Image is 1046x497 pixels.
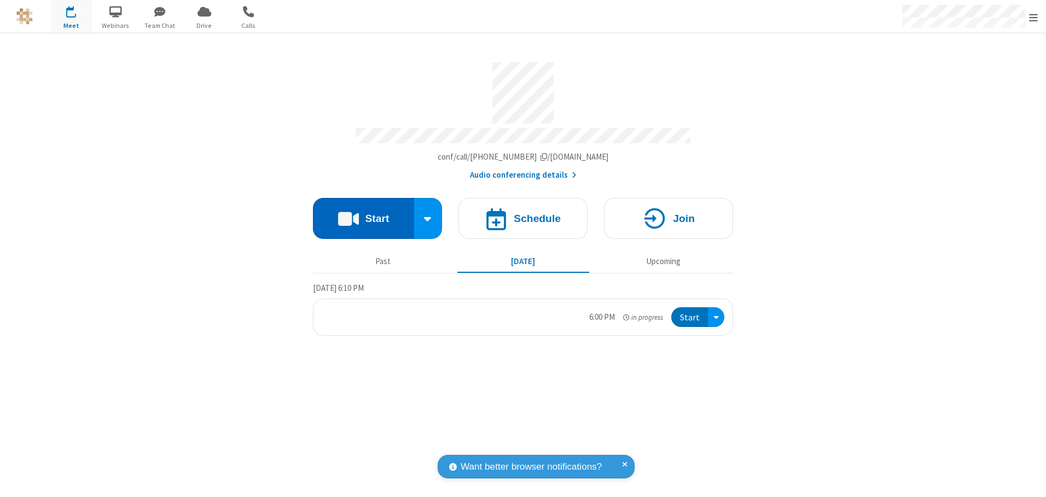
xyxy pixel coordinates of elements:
[414,198,443,239] div: Start conference options
[457,251,589,272] button: [DATE]
[313,198,414,239] button: Start
[313,282,733,336] section: Today's Meetings
[184,21,225,31] span: Drive
[673,213,695,224] h4: Join
[514,213,561,224] h4: Schedule
[51,21,92,31] span: Meet
[313,283,364,293] span: [DATE] 6:10 PM
[438,151,609,162] span: Copy my meeting room link
[16,8,33,25] img: QA Selenium DO NOT DELETE OR CHANGE
[317,251,449,272] button: Past
[365,213,389,224] h4: Start
[74,6,81,14] div: 1
[470,169,577,182] button: Audio conferencing details
[461,460,602,474] span: Want better browser notifications?
[708,307,724,328] div: Open menu
[589,311,615,324] div: 6:00 PM
[313,54,733,182] section: Account details
[228,21,269,31] span: Calls
[438,151,609,163] button: Copy my meeting room linkCopy my meeting room link
[604,198,733,239] button: Join
[140,21,181,31] span: Team Chat
[458,198,588,239] button: Schedule
[671,307,708,328] button: Start
[623,312,663,323] em: in progress
[95,21,136,31] span: Webinars
[597,251,729,272] button: Upcoming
